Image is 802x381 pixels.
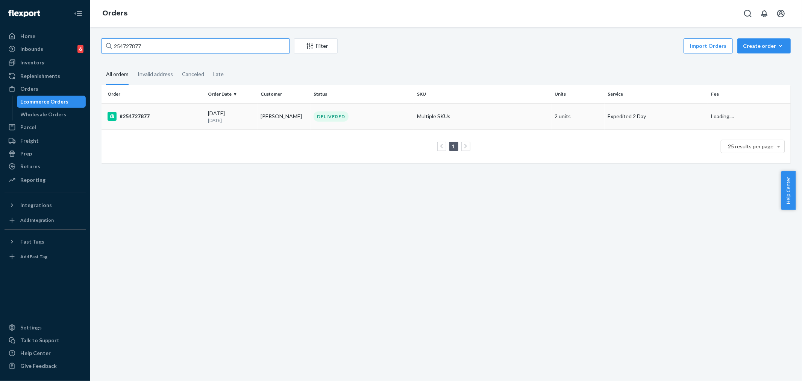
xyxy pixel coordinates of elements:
[728,143,774,149] span: 25 results per page
[20,349,51,357] div: Help Center
[20,72,60,80] div: Replenishments
[20,324,42,331] div: Settings
[5,43,86,55] a: Inbounds6
[20,201,52,209] div: Integrations
[294,42,337,50] div: Filter
[102,85,205,103] th: Order
[21,98,69,105] div: Ecommerce Orders
[213,64,224,84] div: Late
[102,38,290,53] input: Search orders
[5,135,86,147] a: Freight
[5,148,86,160] a: Prep
[208,117,255,123] p: [DATE]
[5,56,86,69] a: Inventory
[5,214,86,226] a: Add Integration
[20,176,45,184] div: Reporting
[20,253,47,260] div: Add Fast Tag
[20,337,59,344] div: Talk to Support
[20,123,36,131] div: Parcel
[414,103,552,130] td: Multiple SKUs
[21,111,67,118] div: Wholesale Orders
[414,85,552,103] th: SKU
[684,38,733,53] button: Import Orders
[138,64,173,84] div: Invalid address
[96,3,133,24] ol: breadcrumbs
[5,251,86,263] a: Add Fast Tag
[20,59,44,66] div: Inventory
[258,103,311,130] td: [PERSON_NAME]
[294,38,338,53] button: Filter
[108,112,202,121] div: #254727877
[608,113,705,120] p: Expedited 2 Day
[5,70,86,82] a: Replenishments
[451,143,457,149] a: Page 1 is your current page
[208,110,255,123] div: [DATE]
[5,199,86,211] button: Integrations
[314,111,349,122] div: DELIVERED
[20,163,40,170] div: Returns
[757,6,772,21] button: Open notifications
[552,85,605,103] th: Units
[5,174,86,186] a: Reporting
[740,6,755,21] button: Open Search Box
[20,137,39,145] div: Freight
[5,83,86,95] a: Orders
[102,9,127,17] a: Orders
[20,32,35,40] div: Home
[20,45,43,53] div: Inbounds
[708,85,791,103] th: Fee
[5,360,86,372] button: Give Feedback
[773,6,788,21] button: Open account menu
[5,334,86,346] a: Talk to Support
[17,108,86,120] a: Wholesale Orders
[71,6,86,21] button: Close Navigation
[20,362,57,370] div: Give Feedback
[77,45,83,53] div: 6
[743,42,785,50] div: Create order
[5,160,86,172] a: Returns
[182,64,204,84] div: Canceled
[781,171,796,210] button: Help Center
[5,121,86,133] a: Parcel
[737,38,791,53] button: Create order
[20,150,32,157] div: Prep
[5,30,86,42] a: Home
[5,322,86,334] a: Settings
[5,236,86,248] button: Fast Tags
[5,347,86,359] a: Help Center
[8,10,40,17] img: Flexport logo
[311,85,414,103] th: Status
[20,217,54,223] div: Add Integration
[20,238,44,245] div: Fast Tags
[552,103,605,130] td: 2 units
[205,85,258,103] th: Order Date
[261,91,308,97] div: Customer
[20,85,38,93] div: Orders
[605,85,708,103] th: Service
[708,103,791,130] td: Loading....
[106,64,129,85] div: All orders
[17,96,86,108] a: Ecommerce Orders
